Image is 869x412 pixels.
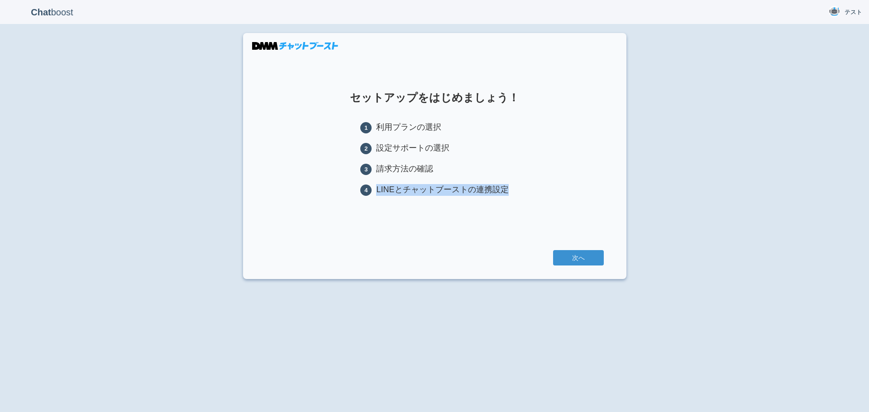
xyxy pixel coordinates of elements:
span: 2 [360,143,372,154]
li: 請求方法の確認 [360,163,508,175]
li: 設定サポートの選択 [360,142,508,154]
li: 利用プランの選択 [360,122,508,133]
img: DMMチャットブースト [252,42,338,50]
li: LINEとチャットブーストの連携設定 [360,184,508,196]
b: Chat [31,7,51,17]
span: テスト [845,8,862,17]
span: 1 [360,122,372,133]
span: 4 [360,185,372,196]
h1: セットアップをはじめましょう！ [266,92,604,104]
a: 次へ [553,250,604,265]
span: 3 [360,164,372,175]
p: boost [7,1,97,24]
img: User Image [829,6,840,17]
